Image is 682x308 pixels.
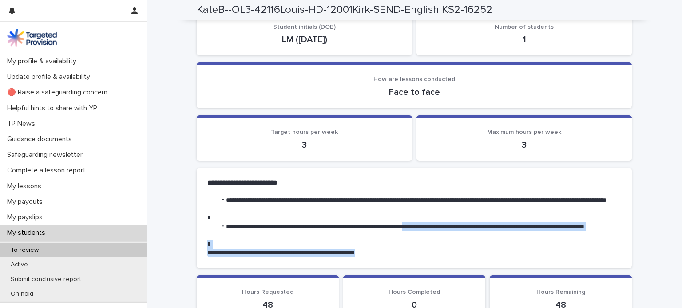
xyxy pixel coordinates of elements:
span: Target hours per week [271,129,338,135]
span: Hours Requested [242,289,293,295]
span: Hours Completed [389,289,440,295]
p: My payouts [4,198,50,206]
p: Safeguarding newsletter [4,151,90,159]
p: To review [4,246,46,254]
h2: KateB--OL3-42116Louis-HD-12001Kirk-SEND-English KS2-16252 [197,4,492,16]
p: Submit conclusive report [4,276,88,283]
p: 3 [427,140,621,150]
p: On hold [4,290,40,298]
p: 3 [207,140,401,150]
p: My payslips [4,213,50,222]
p: Update profile & availability [4,73,97,81]
p: Active [4,261,35,269]
span: Maximum hours per week [487,129,561,135]
span: Hours Remaining [536,289,585,295]
span: Number of students [495,24,554,30]
img: M5nRWzHhSzIhMunXDL62 [7,29,57,47]
span: Student initials (DOB) [273,24,336,30]
span: How are lessons conducted [373,76,455,82]
p: Face to face [207,87,621,97]
p: 🔴 Raise a safeguarding concern [4,88,115,97]
p: My students [4,229,52,237]
p: 1 [427,34,621,45]
p: LM ([DATE]) [207,34,401,45]
p: Helpful hints to share with YP [4,104,104,113]
p: TP News [4,120,42,128]
p: My lessons [4,182,48,191]
p: Complete a lesson report [4,166,93,175]
p: My profile & availability [4,57,83,66]
p: Guidance documents [4,135,79,144]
